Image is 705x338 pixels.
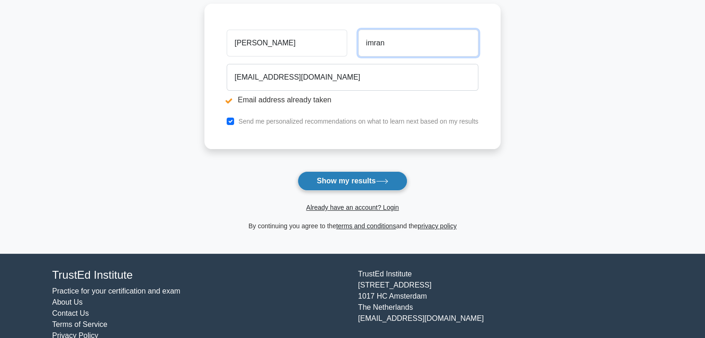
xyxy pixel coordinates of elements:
[227,64,478,91] input: Email
[306,204,399,211] a: Already have an account? Login
[418,222,457,230] a: privacy policy
[227,30,347,56] input: First name
[52,269,347,282] h4: TrustEd Institute
[52,320,108,328] a: Terms of Service
[52,298,83,306] a: About Us
[52,287,181,295] a: Practice for your certification and exam
[199,220,506,232] div: By continuing you agree to the and the
[298,171,407,191] button: Show my results
[238,118,478,125] label: Send me personalized recommendations on what to learn next based on my results
[358,30,478,56] input: Last name
[227,94,478,106] li: Email address already taken
[52,309,89,317] a: Contact Us
[336,222,396,230] a: terms and conditions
